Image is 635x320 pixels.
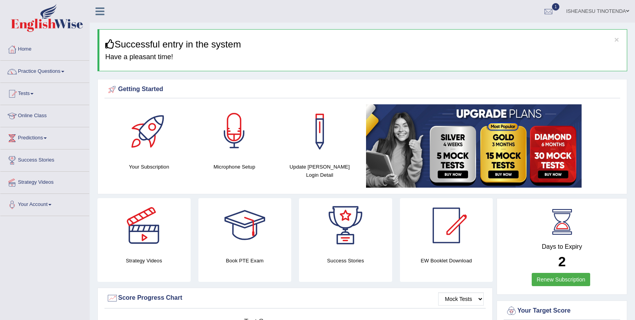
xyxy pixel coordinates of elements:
[552,3,560,11] span: 1
[281,163,359,179] h4: Update [PERSON_NAME] Login Detail
[532,273,591,286] a: Renew Subscription
[558,254,566,269] b: 2
[506,243,618,250] h4: Days to Expiry
[0,149,89,169] a: Success Stories
[0,127,89,147] a: Predictions
[299,257,392,265] h4: Success Stories
[0,194,89,213] a: Your Account
[196,163,273,171] h4: Microphone Setup
[0,61,89,80] a: Practice Questions
[106,292,484,304] div: Score Progress Chart
[105,53,621,61] h4: Have a pleasant time!
[0,105,89,125] a: Online Class
[110,163,188,171] h4: Your Subscription
[0,83,89,102] a: Tests
[400,257,493,265] h4: EW Booklet Download
[366,104,582,188] img: small5.jpg
[97,257,191,265] h4: Strategy Videos
[106,84,618,95] div: Getting Started
[0,172,89,191] a: Strategy Videos
[198,257,292,265] h4: Book PTE Exam
[614,35,619,44] button: ×
[0,39,89,58] a: Home
[506,305,618,317] div: Your Target Score
[105,39,621,49] h3: Successful entry in the system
